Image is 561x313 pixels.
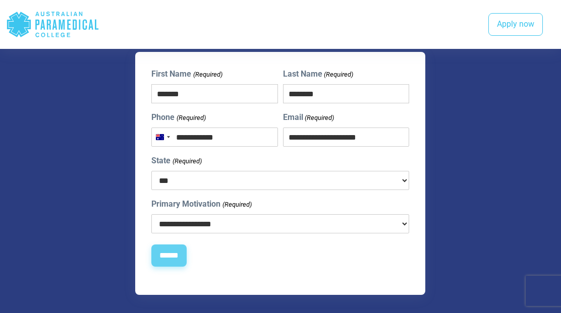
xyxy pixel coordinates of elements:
[6,8,99,41] div: Australian Paramedical College
[151,155,201,167] label: State
[323,70,354,80] span: (Required)
[192,70,222,80] span: (Required)
[221,200,252,210] span: (Required)
[172,156,202,166] span: (Required)
[283,111,334,123] label: Email
[488,13,543,36] a: Apply now
[151,68,222,80] label: First Name
[152,128,173,146] button: Selected country
[283,68,353,80] label: Last Name
[151,111,205,123] label: Phone
[176,113,206,123] span: (Required)
[151,198,251,210] label: Primary Motivation
[304,113,334,123] span: (Required)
